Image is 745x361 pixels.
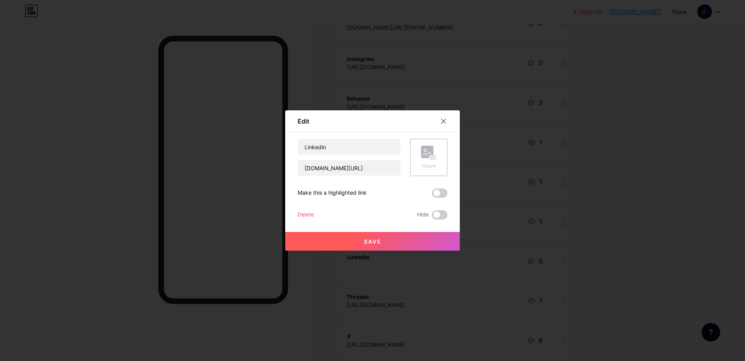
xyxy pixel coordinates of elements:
div: Delete [298,210,314,220]
button: Save [285,232,460,251]
div: Edit [298,117,309,126]
span: Hide [417,210,429,220]
input: URL [298,160,400,176]
div: Make this a highlighted link [298,188,367,198]
input: Title [298,139,400,155]
span: Save [364,238,381,245]
div: Picture [421,163,437,169]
